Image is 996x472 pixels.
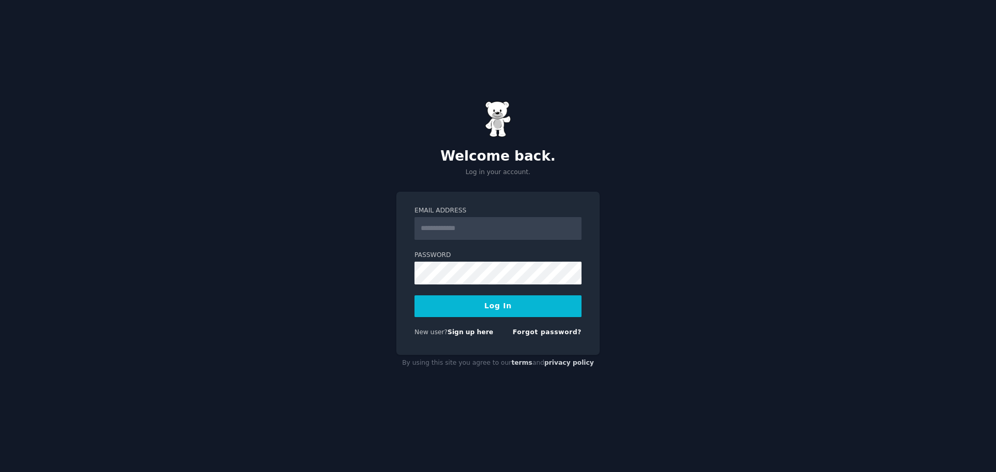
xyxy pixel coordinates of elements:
div: By using this site you agree to our and [396,355,600,371]
label: Email Address [414,206,582,216]
a: Sign up here [448,328,493,336]
h2: Welcome back. [396,148,600,165]
span: New user? [414,328,448,336]
button: Log In [414,295,582,317]
a: Forgot password? [513,328,582,336]
p: Log in your account. [396,168,600,177]
label: Password [414,251,582,260]
a: terms [511,359,532,366]
img: Gummy Bear [485,101,511,137]
a: privacy policy [544,359,594,366]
